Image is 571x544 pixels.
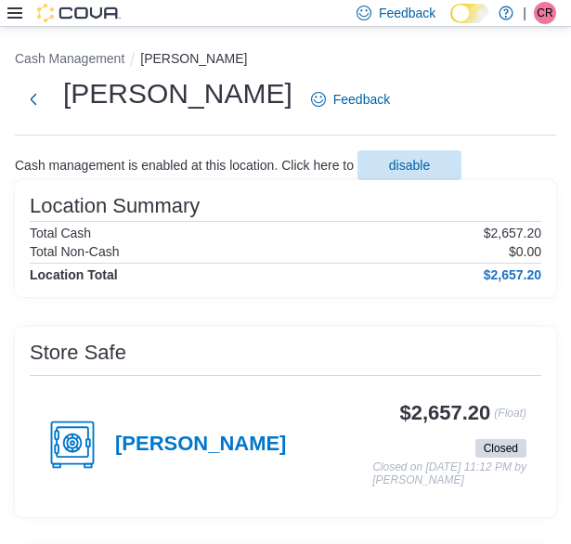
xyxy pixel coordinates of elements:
[537,2,552,24] span: CR
[333,90,390,109] span: Feedback
[15,158,354,173] p: Cash management is enabled at this location. Click here to
[523,2,526,24] p: |
[494,402,526,435] p: (Float)
[37,4,121,22] img: Cova
[357,150,461,180] button: disable
[15,81,52,118] button: Next
[484,226,541,240] p: $2,657.20
[30,195,200,217] h3: Location Summary
[389,156,430,175] span: disable
[15,49,556,71] nav: An example of EuiBreadcrumbs
[379,4,435,22] span: Feedback
[400,402,491,424] h3: $2,657.20
[534,2,556,24] div: Carey Risman
[372,461,526,486] p: Closed on [DATE] 11:12 PM by [PERSON_NAME]
[475,439,526,458] span: Closed
[115,433,286,457] h4: [PERSON_NAME]
[63,75,292,112] h1: [PERSON_NAME]
[304,81,397,118] a: Feedback
[450,4,489,23] input: Dark Mode
[30,267,118,282] h4: Location Total
[509,244,541,259] p: $0.00
[30,244,120,259] h6: Total Non-Cash
[450,23,451,24] span: Dark Mode
[15,51,124,66] button: Cash Management
[484,440,518,457] span: Closed
[484,267,541,282] h4: $2,657.20
[140,51,247,66] button: [PERSON_NAME]
[30,226,91,240] h6: Total Cash
[30,342,126,364] h3: Store Safe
